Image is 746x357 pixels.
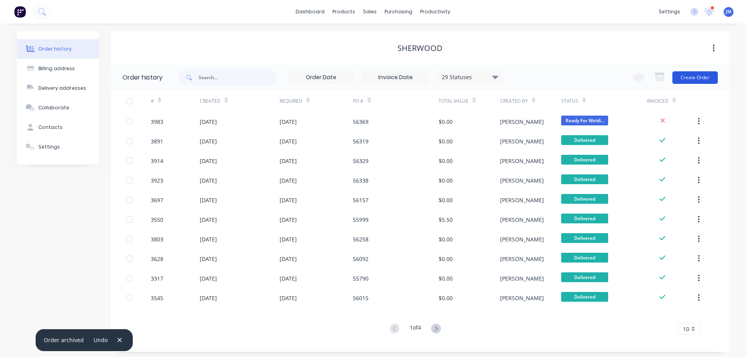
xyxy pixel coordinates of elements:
[561,292,608,302] span: Delivered
[280,235,297,243] div: [DATE]
[561,214,608,223] span: Delivered
[561,98,578,105] div: Status
[280,176,297,185] div: [DATE]
[200,255,217,263] div: [DATE]
[683,325,689,333] span: 10
[439,255,453,263] div: $0.00
[151,118,163,126] div: 3983
[280,137,297,145] div: [DATE]
[38,65,75,72] div: Billing address
[38,104,69,111] div: Collaborate
[439,294,453,302] div: $0.00
[151,216,163,224] div: 3550
[439,176,453,185] div: $0.00
[439,118,453,126] div: $0.00
[561,174,608,184] span: Delivered
[200,294,217,302] div: [DATE]
[655,6,684,18] div: settings
[280,118,297,126] div: [DATE]
[500,137,544,145] div: [PERSON_NAME]
[151,176,163,185] div: 3923
[200,274,217,283] div: [DATE]
[353,98,363,105] div: PO #
[363,72,428,83] input: Invoice Date
[151,137,163,145] div: 3891
[200,157,217,165] div: [DATE]
[561,116,608,125] span: Ready For Weldi...
[200,196,217,204] div: [DATE]
[280,274,297,283] div: [DATE]
[151,255,163,263] div: 3628
[439,216,453,224] div: $5.50
[353,90,439,112] div: PO #
[353,137,368,145] div: 56319
[500,255,544,263] div: [PERSON_NAME]
[329,6,359,18] div: products
[647,90,696,112] div: Invoiced
[280,196,297,204] div: [DATE]
[200,216,217,224] div: [DATE]
[17,78,99,98] button: Delivery addresses
[561,194,608,204] span: Delivered
[500,196,544,204] div: [PERSON_NAME]
[17,98,99,118] button: Collaborate
[381,6,416,18] div: purchasing
[353,235,368,243] div: 56258
[500,176,544,185] div: [PERSON_NAME]
[38,143,60,150] div: Settings
[17,118,99,137] button: Contacts
[647,98,668,105] div: Invoiced
[288,72,354,83] input: Order Date
[151,235,163,243] div: 3803
[397,43,443,53] div: Sherwood
[151,274,163,283] div: 3317
[500,274,544,283] div: [PERSON_NAME]
[500,294,544,302] div: [PERSON_NAME]
[439,235,453,243] div: $0.00
[280,255,297,263] div: [DATE]
[200,98,220,105] div: Created
[439,137,453,145] div: $0.00
[199,70,276,85] input: Search...
[500,216,544,224] div: [PERSON_NAME]
[38,124,63,131] div: Contacts
[17,39,99,59] button: Order history
[410,323,421,335] div: 1 of 4
[17,59,99,78] button: Billing address
[44,336,84,344] div: Order archived
[500,235,544,243] div: [PERSON_NAME]
[200,137,217,145] div: [DATE]
[561,90,647,112] div: Status
[359,6,381,18] div: sales
[500,118,544,126] div: [PERSON_NAME]
[90,335,112,345] button: Undo
[353,196,368,204] div: 56157
[561,272,608,282] span: Delivered
[280,216,297,224] div: [DATE]
[292,6,329,18] a: dashboard
[561,233,608,243] span: Delivered
[151,196,163,204] div: 3697
[200,235,217,243] div: [DATE]
[280,157,297,165] div: [DATE]
[439,196,453,204] div: $0.00
[500,157,544,165] div: [PERSON_NAME]
[437,73,503,82] div: 29 Statuses
[200,176,217,185] div: [DATE]
[561,253,608,263] span: Delivered
[151,294,163,302] div: 3545
[439,98,468,105] div: Total Value
[353,118,368,126] div: 56369
[353,157,368,165] div: 56329
[353,216,368,224] div: 55999
[439,274,453,283] div: $0.00
[280,90,353,112] div: Required
[123,73,163,82] div: Order history
[151,90,200,112] div: #
[151,157,163,165] div: 3914
[200,118,217,126] div: [DATE]
[672,71,718,84] button: Create Order
[200,90,279,112] div: Created
[561,135,608,145] span: Delivered
[353,274,368,283] div: 55790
